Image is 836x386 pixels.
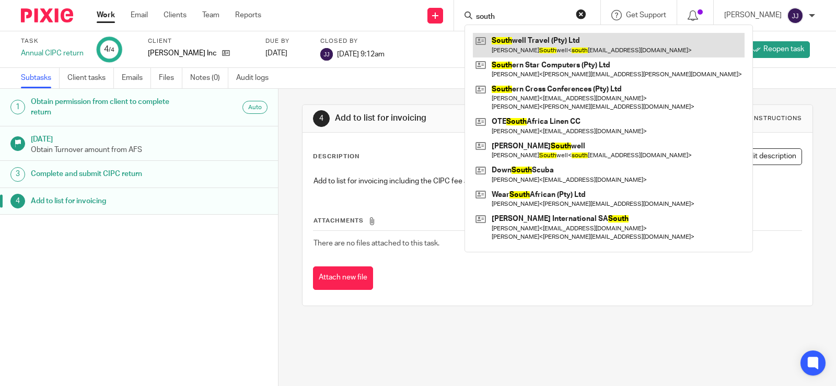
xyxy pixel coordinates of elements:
p: [PERSON_NAME] [724,10,782,20]
div: 4 [313,110,330,127]
div: Instructions [752,114,802,123]
h1: Obtain permission from client to complete return [31,94,189,121]
img: svg%3E [787,7,804,24]
a: Reports [235,10,261,20]
a: Reopen task [747,41,810,58]
span: Get Support [626,11,666,19]
h1: Add to list for invoicing [31,193,189,209]
a: Clients [164,10,187,20]
img: svg%3E [320,48,333,61]
div: Auto [242,101,268,114]
div: 3 [10,167,25,182]
button: Clear [576,9,586,19]
h1: Complete and submit CIPC return [31,166,189,182]
img: Pixie [21,8,73,22]
div: 4 [10,194,25,208]
label: Task [21,37,84,45]
a: Work [97,10,115,20]
p: Obtain Turnover amount from AFS [31,145,268,155]
p: [PERSON_NAME] Inc [148,48,217,59]
label: Due by [265,37,307,45]
a: Emails [122,68,151,88]
a: Notes (0) [190,68,228,88]
span: [DATE] 9:12am [337,50,385,57]
h1: Add to list for invoicing [335,113,579,124]
a: Files [159,68,182,88]
a: Team [202,10,219,20]
a: Audit logs [236,68,276,88]
h1: [DATE] [31,132,268,145]
p: Description [313,153,359,161]
a: Subtasks [21,68,60,88]
a: Client tasks [67,68,114,88]
div: [DATE] [265,48,307,59]
button: Attach new file [313,266,373,290]
button: Edit description [729,148,802,165]
p: Add to list for invoicing including the CIPC fee amount [313,176,802,186]
div: Annual CIPC return [21,48,84,59]
div: 1 [10,100,25,114]
label: Client [148,37,252,45]
input: Search [475,13,569,22]
div: 4 [104,43,114,55]
span: Reopen task [763,44,804,54]
small: /4 [109,47,114,53]
span: There are no files attached to this task. [313,240,439,247]
span: Attachments [313,218,364,224]
label: Closed by [320,37,385,45]
a: Email [131,10,148,20]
